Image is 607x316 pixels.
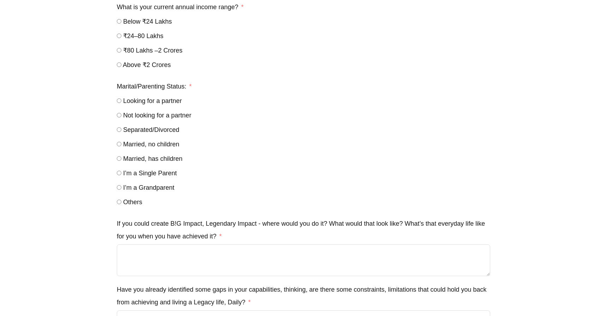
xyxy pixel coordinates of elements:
span: Looking for a partner [123,97,182,104]
input: I’m a Single Parent [117,171,121,175]
span: Below ₹24 Lakhs [123,18,172,25]
label: What is your current annual income range? [117,1,244,13]
input: I’m a Grandparent [117,185,121,190]
input: Below ₹24 Lakhs [117,19,121,24]
span: Others [123,199,142,206]
input: ₹24–80 Lakhs [117,34,121,38]
span: I’m a Grandparent [123,184,174,191]
input: Others [117,200,121,204]
input: Married, no children [117,142,121,146]
label: Marital/Parenting Status: [117,80,192,93]
span: I’m a Single Parent [123,170,177,177]
input: Separated/Divorced [117,127,121,132]
input: Married, has children [117,156,121,161]
span: Not looking for a partner [123,112,191,119]
label: Have you already identified some gaps in your capabilities, thinking, are there some constraints,... [117,283,490,309]
input: ₹80 Lakhs –2 Crores [117,48,121,53]
input: Above ₹2 Crores [117,62,121,67]
span: Married, no children [123,141,179,148]
label: If you could create B!G Impact, Legendary Impact - where would you do it? What would that look li... [117,217,490,243]
span: Separated/Divorced [123,126,179,133]
span: ₹80 Lakhs –2 Crores [123,47,182,54]
span: Above ₹2 Crores [123,61,171,68]
span: ₹24–80 Lakhs [123,32,163,39]
input: Looking for a partner [117,98,121,103]
textarea: If you could create B!G Impact, Legendary Impact - where would you do it? What would that look li... [117,244,490,276]
span: Married, has children [123,155,182,162]
input: Not looking for a partner [117,113,121,117]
